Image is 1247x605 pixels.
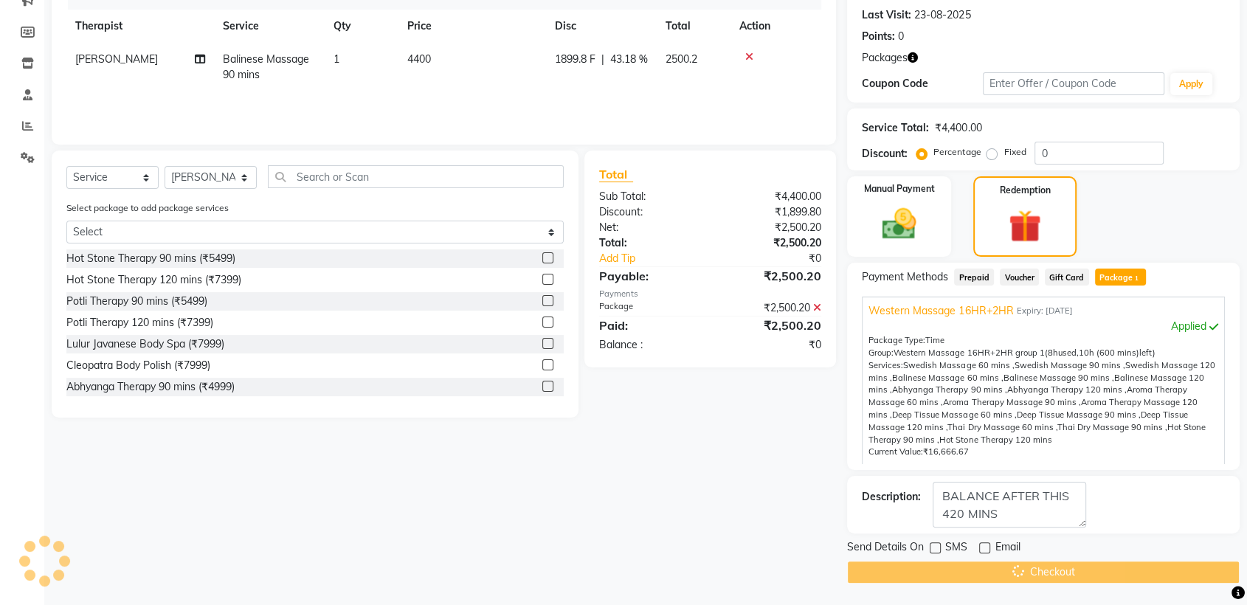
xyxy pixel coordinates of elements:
span: Hot Stone Therapy 90 mins , [868,422,1205,445]
label: Select package to add package services [66,201,229,215]
div: Abhyanga Therapy 90 mins (₹4999) [66,379,235,395]
div: Discount: [588,204,711,220]
span: Abhyanga Therapy 90 mins , [892,384,1006,395]
span: SMS [945,539,967,558]
span: Gift Card [1045,269,1089,286]
span: Balinese Massage 120 mins , [868,373,1203,395]
span: ₹16,666.67 [923,446,969,457]
div: Potli Therapy 120 mins (₹7399) [66,315,213,331]
div: Paid: [588,317,711,334]
a: Add Tip [588,251,730,266]
span: Balinese Massage 90 mins , [1003,373,1113,383]
div: Last Visit: [862,7,911,23]
span: 1 [1133,274,1141,283]
span: Packages [862,50,908,66]
div: Discount: [862,146,908,162]
span: 2500.2 [666,52,697,66]
span: Thai Dry Massage 60 mins , [947,422,1057,432]
span: Prepaid [954,269,994,286]
div: ₹2,500.20 [711,300,833,316]
span: Package [1095,269,1146,286]
label: Percentage [933,145,981,159]
button: Apply [1170,73,1212,95]
span: Package Type: [868,335,925,345]
div: ₹2,500.20 [711,317,833,334]
div: ₹2,500.20 [711,267,833,285]
div: Balance : [588,337,711,353]
span: Voucher [1000,269,1039,286]
div: 23-08-2025 [914,7,970,23]
span: Swedish Massage 90 mins , [1014,360,1125,370]
span: 43.18 % [610,52,648,67]
span: 10h (600 mins) [1078,348,1139,358]
div: ₹4,400.00 [711,189,833,204]
th: Service [214,10,325,43]
span: (8h [1044,348,1057,358]
span: Email [995,539,1020,558]
span: Deep Tissue Massage 120 mins , [868,409,1187,432]
span: Aroma Therapy Massage 90 mins , [943,397,1080,407]
span: Swedish Massage 60 mins , [903,360,1014,370]
div: Description: [862,489,921,505]
span: | [601,52,604,67]
div: Package [588,300,711,316]
div: Hot Stone Therapy 120 mins (₹7399) [66,272,241,288]
span: Expiry: [DATE] [1016,305,1072,317]
span: Group: [868,348,894,358]
th: Disc [546,10,657,43]
span: Services: [868,360,903,370]
div: Service Total: [862,120,929,136]
th: Qty [325,10,398,43]
input: Search or Scan [268,165,564,188]
div: Points: [862,29,895,44]
span: 1899.8 F [555,52,595,67]
div: Sub Total: [588,189,711,204]
div: Payments [599,288,821,300]
span: Total [599,167,633,182]
div: ₹4,400.00 [935,120,981,136]
span: Deep Tissue Massage 90 mins , [1016,409,1140,420]
div: 0 [898,29,904,44]
div: ₹2,500.20 [711,220,833,235]
div: Hot Stone Therapy 90 mins (₹5499) [66,251,235,266]
span: Western Massage 16HR+2HR [868,303,1013,319]
span: Current Value: [868,446,923,457]
span: Hot Stone Therapy 120 mins [939,435,1051,445]
span: Balinese Massage 60 mins , [892,373,1003,383]
span: Deep Tissue Massage 60 mins , [892,409,1016,420]
div: Lulur Javanese Body Spa (₹7999) [66,336,224,352]
div: Cleopatra Body Polish (₹7999) [66,358,210,373]
div: ₹0 [711,337,833,353]
div: Payable: [588,267,711,285]
div: ₹2,500.20 [711,235,833,251]
th: Therapist [66,10,214,43]
span: Western Massage 16HR+2HR group 1 [894,348,1044,358]
span: 1 [334,52,339,66]
img: _cash.svg [871,204,927,243]
th: Action [730,10,821,43]
label: Redemption [999,184,1050,197]
img: _gift.svg [998,206,1051,246]
div: Total: [588,235,711,251]
span: Balinese Massage 90 mins [223,52,309,81]
div: ₹1,899.80 [711,204,833,220]
span: Swedish Massage 120 mins , [868,360,1215,383]
div: Coupon Code [862,76,983,91]
span: 4400 [407,52,431,66]
th: Total [657,10,730,43]
span: Payment Methods [862,269,948,285]
span: Send Details On [847,539,924,558]
div: Potli Therapy 90 mins (₹5499) [66,294,207,309]
label: Manual Payment [864,182,935,196]
label: Fixed [1004,145,1026,159]
span: Thai Dry Massage 90 mins , [1057,422,1167,432]
span: [PERSON_NAME] [75,52,158,66]
th: Price [398,10,546,43]
div: Applied [868,319,1218,334]
div: Net: [588,220,711,235]
div: ₹0 [730,251,832,266]
span: used, left) [894,348,1155,358]
input: Enter Offer / Coupon Code [983,72,1164,95]
span: Time [925,335,944,345]
span: Abhyanga Therapy 120 mins , [1006,384,1126,395]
